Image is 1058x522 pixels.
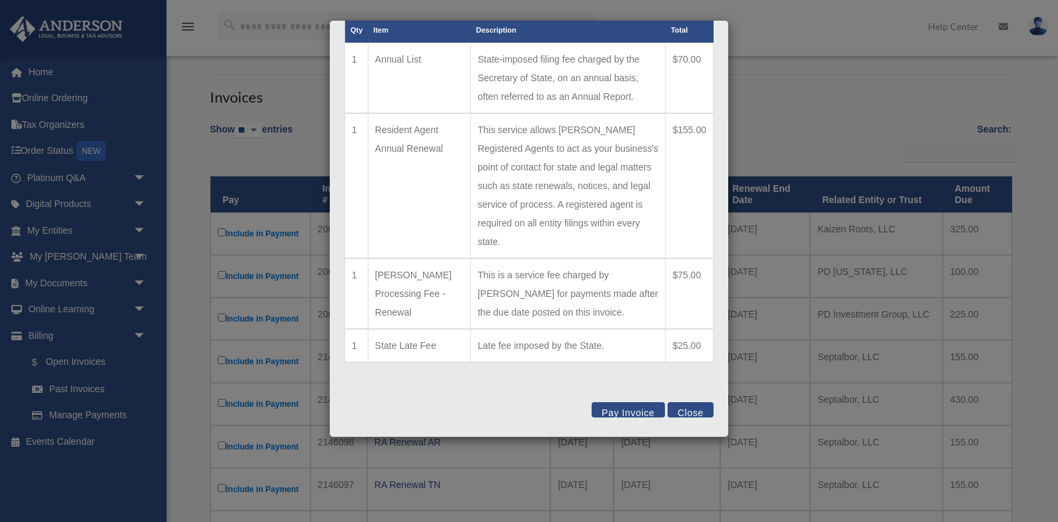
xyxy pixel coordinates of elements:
[470,17,665,43] th: Description
[368,113,470,258] td: Resident Agent Annual Renewal
[666,329,714,362] td: $25.00
[470,43,665,114] td: State-imposed filing fee charged by the Secretary of State, on an annual basis, often referred to...
[668,402,714,417] button: Close
[666,17,714,43] th: Total
[666,43,714,114] td: $70.00
[368,43,470,114] td: Annual List
[368,258,470,329] td: [PERSON_NAME] Processing Fee - Renewal
[470,258,665,329] td: This is a service fee charged by [PERSON_NAME] for payments made after the due date posted on thi...
[470,329,665,362] td: Late fee imposed by the State.
[592,402,665,417] button: Pay Invoice
[666,113,714,258] td: $155.00
[345,43,368,114] td: 1
[470,113,665,258] td: This service allows [PERSON_NAME] Registered Agents to act as your business's point of contact fo...
[345,17,368,43] th: Qty
[666,258,714,329] td: $75.00
[368,329,470,362] td: State Late Fee
[345,329,368,362] td: 1
[345,258,368,329] td: 1
[368,17,470,43] th: Item
[345,113,368,258] td: 1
